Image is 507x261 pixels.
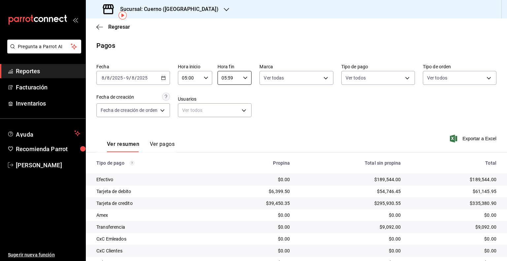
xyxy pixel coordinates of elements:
[96,247,208,254] div: CxC Clientes
[219,212,290,218] div: $0.00
[105,75,107,81] span: /
[112,75,123,81] input: ----
[427,75,447,81] span: Ver todos
[412,176,496,183] div: $189,544.00
[118,11,127,19] img: Tooltip marker
[412,236,496,242] div: $0.00
[96,94,134,101] div: Fecha de creación
[301,200,401,207] div: $295,930.55
[96,160,208,166] div: Tipo de pago
[301,212,401,218] div: $0.00
[135,75,137,81] span: /
[219,247,290,254] div: $0.00
[150,141,175,152] button: Ver pagos
[259,64,333,69] label: Marca
[96,224,208,230] div: Transferencia
[219,176,290,183] div: $0.00
[301,224,401,230] div: $9,092.00
[219,224,290,230] div: $0.00
[96,236,208,242] div: CxC Emleados
[219,160,290,166] div: Propina
[219,200,290,207] div: $39,450.35
[130,161,134,165] svg: Los pagos realizados con Pay y otras terminales son montos brutos.
[5,48,81,55] a: Pregunta a Parrot AI
[301,236,401,242] div: $0.00
[96,64,170,69] label: Fecha
[7,40,81,53] button: Pregunta a Parrot AI
[101,107,157,114] span: Fecha de creación de orden
[412,188,496,195] div: $61,145.95
[18,43,71,50] span: Pregunta a Parrot AI
[16,99,80,108] span: Inventarios
[16,145,80,153] span: Recomienda Parrot
[301,188,401,195] div: $54,746.45
[16,161,80,170] span: [PERSON_NAME]
[73,17,78,22] button: open_drawer_menu
[341,64,415,69] label: Tipo de pago
[423,64,496,69] label: Tipo de orden
[412,200,496,207] div: $335,380.90
[129,75,131,81] span: /
[219,188,290,195] div: $6,399.50
[412,247,496,254] div: $0.00
[107,141,139,152] button: Ver resumen
[16,129,72,137] span: Ayuda
[110,75,112,81] span: /
[218,64,252,69] label: Hora fin
[107,141,175,152] div: navigation tabs
[219,236,290,242] div: $0.00
[107,75,110,81] input: --
[412,212,496,218] div: $0.00
[108,24,130,30] span: Regresar
[96,24,130,30] button: Regresar
[96,41,115,50] div: Pagos
[96,188,208,195] div: Tarjeta de debito
[101,75,105,81] input: --
[178,97,252,101] label: Usuarios
[178,64,212,69] label: Hora inicio
[115,5,219,13] h3: Sucursal: Cuerno ([GEOGRAPHIC_DATA])
[178,103,252,117] div: Ver todos
[96,176,208,183] div: Efectivo
[16,83,80,92] span: Facturación
[8,251,80,258] span: Sugerir nueva función
[346,75,366,81] span: Ver todos
[301,160,401,166] div: Total sin propina
[412,224,496,230] div: $9,092.00
[96,212,208,218] div: Amex
[412,160,496,166] div: Total
[16,67,80,76] span: Reportes
[301,247,401,254] div: $0.00
[451,135,496,143] button: Exportar a Excel
[137,75,148,81] input: ----
[96,200,208,207] div: Tarjeta de credito
[126,75,129,81] input: --
[124,75,125,81] span: -
[131,75,135,81] input: --
[301,176,401,183] div: $189,544.00
[264,75,284,81] span: Ver todas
